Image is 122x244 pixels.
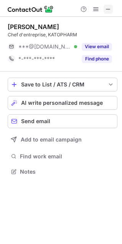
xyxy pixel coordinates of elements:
button: AI write personalized message [8,96,117,110]
button: Notes [8,166,117,177]
div: [PERSON_NAME] [8,23,59,31]
div: Chef d'entreprise, KATOPHARM [8,31,117,38]
span: ***@[DOMAIN_NAME] [18,43,71,50]
button: Find work email [8,151,117,162]
img: ContactOut v5.3.10 [8,5,54,14]
div: Save to List / ATS / CRM [21,81,104,88]
span: Add to email campaign [21,137,82,143]
span: Notes [20,168,114,175]
button: Send email [8,114,117,128]
button: save-profile-one-click [8,78,117,91]
button: Reveal Button [82,43,112,50]
span: Send email [21,118,50,124]
button: Reveal Button [82,55,112,63]
button: Add to email campaign [8,133,117,146]
span: Find work email [20,153,114,160]
span: AI write personalized message [21,100,103,106]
